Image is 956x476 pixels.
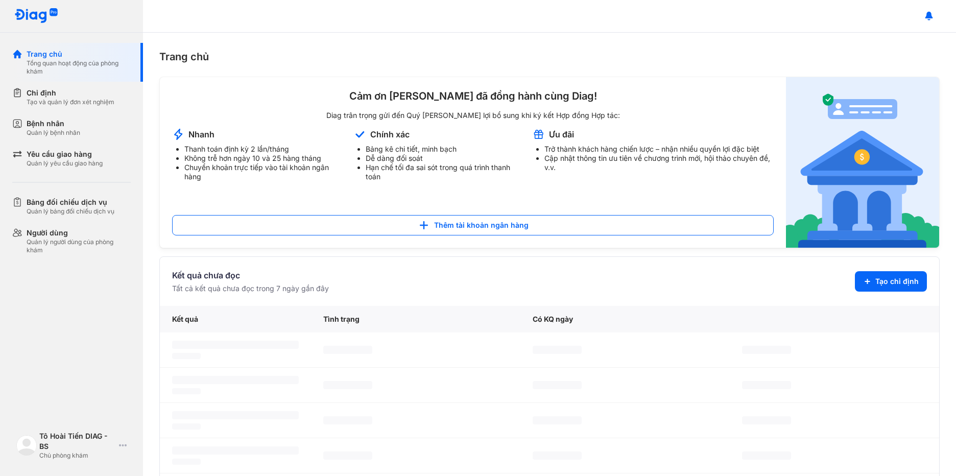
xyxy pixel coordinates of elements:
[311,306,520,332] div: Tình trạng
[172,269,329,281] div: Kết quả chưa đọc
[366,163,520,181] li: Hạn chế tối đa sai sót trong quá trình thanh toán
[27,98,114,106] div: Tạo và quản lý đơn xét nghiệm
[172,89,774,103] div: Cảm ơn [PERSON_NAME] đã đồng hành cùng Diag!
[172,215,774,235] button: Thêm tài khoản ngân hàng
[172,459,201,465] span: ‌
[533,346,582,354] span: ‌
[353,128,366,140] img: account-announcement
[323,381,372,389] span: ‌
[16,435,37,456] img: logo
[172,128,184,140] img: account-announcement
[27,228,131,238] div: Người dùng
[875,276,919,287] span: Tạo chỉ định
[549,129,574,140] div: Ưu đãi
[323,416,372,424] span: ‌
[323,451,372,460] span: ‌
[27,159,103,168] div: Quản lý yêu cầu giao hàng
[159,49,940,64] div: Trang chủ
[27,149,103,159] div: Yêu cầu giao hàng
[184,154,341,163] li: Không trễ hơn ngày 10 và 25 hàng tháng
[533,451,582,460] span: ‌
[27,49,131,59] div: Trang chủ
[27,197,114,207] div: Bảng đối chiếu dịch vụ
[160,306,311,332] div: Kết quả
[27,118,80,129] div: Bệnh nhân
[544,154,774,172] li: Cập nhật thông tin ưu tiên về chương trình mới, hội thảo chuyên đề, v.v.
[786,77,939,248] img: account-announcement
[366,154,520,163] li: Dễ dàng đối soát
[172,376,299,384] span: ‌
[172,353,201,359] span: ‌
[27,238,131,254] div: Quản lý người dùng của phòng khám
[520,306,730,332] div: Có KQ ngày
[370,129,410,140] div: Chính xác
[39,451,115,460] div: Chủ phòng khám
[172,411,299,419] span: ‌
[27,207,114,216] div: Quản lý bảng đối chiếu dịch vụ
[742,346,791,354] span: ‌
[742,451,791,460] span: ‌
[39,431,115,451] div: Tô Hoài Tiến DIAG - BS
[544,145,774,154] li: Trở thành khách hàng chiến lược – nhận nhiều quyền lợi đặc biệt
[188,129,214,140] div: Nhanh
[184,145,341,154] li: Thanh toán định kỳ 2 lần/tháng
[27,59,131,76] div: Tổng quan hoạt động của phòng khám
[27,129,80,137] div: Quản lý bệnh nhân
[172,341,299,349] span: ‌
[533,381,582,389] span: ‌
[172,111,774,120] div: Diag trân trọng gửi đến Quý [PERSON_NAME] lợi bổ sung khi ký kết Hợp đồng Hợp tác:
[172,446,299,455] span: ‌
[855,271,927,292] button: Tạo chỉ định
[742,381,791,389] span: ‌
[172,388,201,394] span: ‌
[172,283,329,294] div: Tất cả kết quả chưa đọc trong 7 ngày gần đây
[366,145,520,154] li: Bảng kê chi tiết, minh bạch
[532,128,545,140] img: account-announcement
[184,163,341,181] li: Chuyển khoản trực tiếp vào tài khoản ngân hàng
[172,423,201,430] span: ‌
[533,416,582,424] span: ‌
[27,88,114,98] div: Chỉ định
[323,346,372,354] span: ‌
[742,416,791,424] span: ‌
[14,8,58,24] img: logo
